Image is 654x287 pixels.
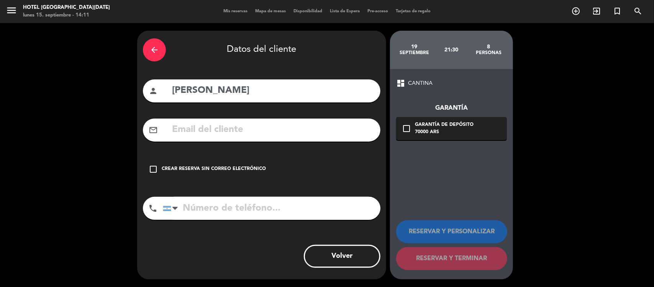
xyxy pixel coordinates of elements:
[571,7,580,16] i: add_circle_outline
[408,79,433,88] span: CANTINA
[162,165,266,173] div: Crear reserva sin correo electrónico
[163,197,380,220] input: Número de teléfono...
[396,44,433,50] div: 19
[402,124,411,133] i: check_box_outline_blank
[415,121,474,129] div: Garantía de depósito
[396,79,405,88] span: dashboard
[23,12,110,19] div: lunes 15. septiembre - 14:11
[149,165,158,174] i: check_box_outline_blank
[592,7,601,16] i: exit_to_app
[396,50,433,56] div: septiembre
[149,86,158,96] i: person
[290,9,326,13] span: Disponibilidad
[396,103,507,113] div: Garantía
[251,9,290,13] span: Mapa de mesas
[326,9,364,13] span: Lista de Espera
[396,247,507,270] button: RESERVAR Y TERMINAR
[23,4,110,12] div: Hotel [GEOGRAPHIC_DATA][DATE]
[470,50,507,56] div: personas
[163,197,181,219] div: Argentina: +54
[470,44,507,50] div: 8
[220,9,251,13] span: Mis reservas
[171,122,375,138] input: Email del cliente
[392,9,434,13] span: Tarjetas de regalo
[149,125,158,135] i: mail_outline
[364,9,392,13] span: Pre-acceso
[396,220,507,243] button: RESERVAR Y PERSONALIZAR
[6,5,17,19] button: menu
[433,36,470,63] div: 21:30
[613,7,622,16] i: turned_in_not
[171,83,375,99] input: Nombre del cliente
[150,45,159,54] i: arrow_back
[304,245,380,268] button: Volver
[143,36,380,63] div: Datos del cliente
[148,204,157,213] i: phone
[415,129,474,136] div: 70000 ARS
[6,5,17,16] i: menu
[633,7,643,16] i: search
